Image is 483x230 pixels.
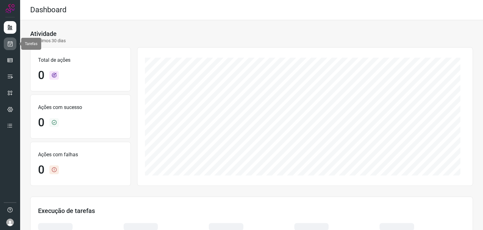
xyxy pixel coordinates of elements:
img: avatar-user-boy.jpg [6,219,14,226]
p: Ações com falhas [38,151,123,158]
h3: Atividade [30,30,57,37]
p: Ações com sucesso [38,104,123,111]
p: Últimos 30 dias [30,37,66,44]
h1: 0 [38,69,44,82]
img: Logo [5,4,15,13]
h3: Execução de tarefas [38,207,465,215]
span: Tarefas [25,42,37,46]
p: Total de ações [38,56,123,64]
h2: Dashboard [30,5,67,14]
h1: 0 [38,163,44,177]
h1: 0 [38,116,44,129]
